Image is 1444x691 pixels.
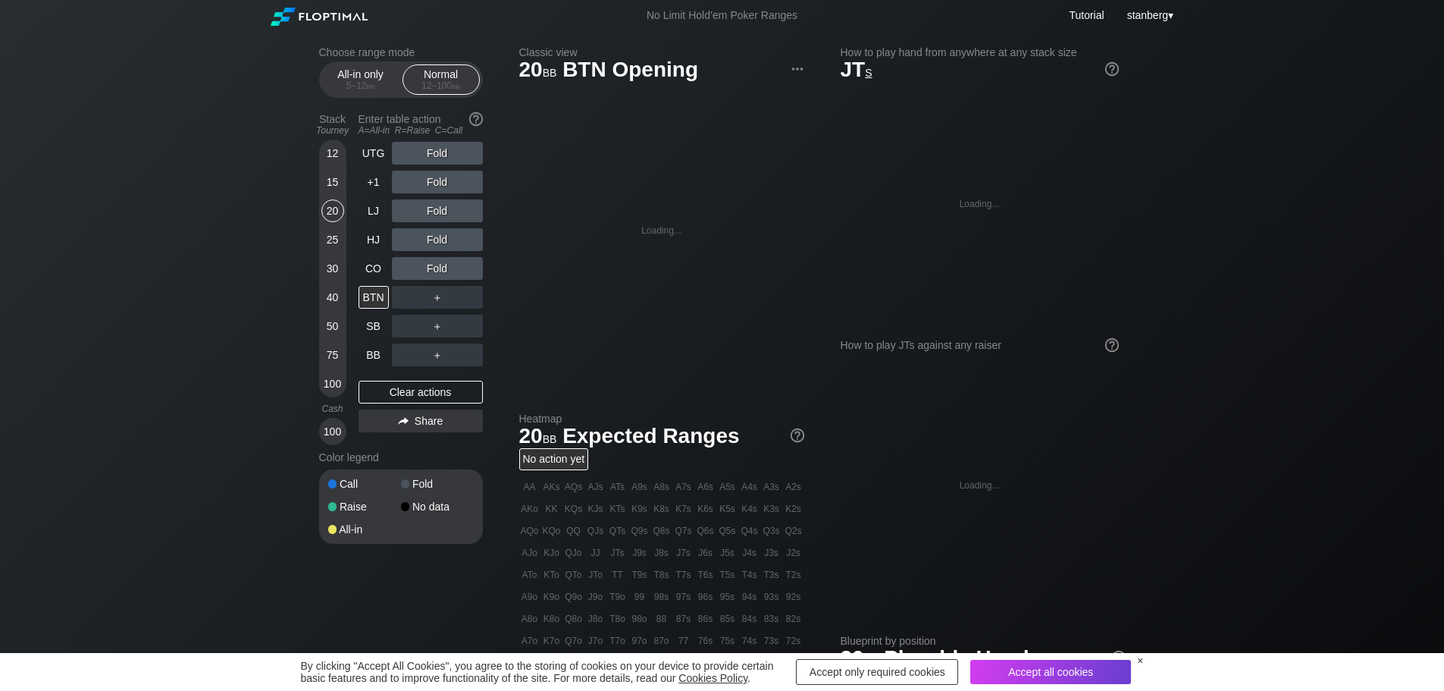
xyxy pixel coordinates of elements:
div: J7s [673,542,694,564]
div: TT [607,564,628,586]
div: Q6o [563,652,584,674]
div: 76o [673,652,694,674]
div: Call [328,479,401,489]
div: Cash [313,404,352,414]
div: BTN [359,286,389,309]
div: A4s [739,476,760,498]
div: K4s [739,498,760,520]
div: K9o [541,586,562,608]
div: Q3s [761,520,782,542]
div: A8s [651,476,672,498]
div: ATs [607,476,628,498]
div: Q9o [563,586,584,608]
span: 20 [517,425,559,450]
span: bb [367,80,375,91]
div: Fold [392,228,483,251]
div: Fold [392,257,483,280]
div: KJo [541,542,562,564]
div: J9s [629,542,650,564]
div: T5s [717,564,738,586]
div: A9o [519,586,540,608]
div: 64s [739,652,760,674]
div: A7s [673,476,694,498]
div: 30 [321,257,344,280]
div: 77 [673,630,694,652]
div: Fold [392,142,483,165]
div: 86o [651,652,672,674]
div: A7o [519,630,540,652]
div: K7s [673,498,694,520]
div: 76s [695,630,716,652]
div: J5s [717,542,738,564]
div: 86s [695,608,716,630]
h2: Blueprint by position [841,635,1126,647]
img: ellipsis.fd386fe8.svg [789,61,806,77]
div: No action yet [519,448,589,470]
div: A2s [783,476,804,498]
div: Q5s [717,520,738,542]
div: 72s [783,630,804,652]
div: Loading... [960,480,1000,491]
div: Q6s [695,520,716,542]
a: Tutorial [1069,9,1104,21]
span: bb [452,80,460,91]
div: A6o [519,652,540,674]
div: SB [359,315,389,338]
div: Stack [313,107,352,142]
div: JTo [585,564,606,586]
div: Enter table action [359,107,483,142]
div: By clicking "Accept All Cookies", you agree to the storing of cookies on your device to provide c... [301,660,785,684]
div: Share [359,410,483,432]
div: J9o [585,586,606,608]
div: 74s [739,630,760,652]
div: 75 [321,344,344,366]
div: CO [359,257,389,280]
div: 97s [673,586,694,608]
div: 12 [321,142,344,165]
div: J8s [651,542,672,564]
img: Floptimal logo [271,8,368,26]
div: Q2s [783,520,804,542]
div: Q7o [563,630,584,652]
img: help.32db89a4.svg [468,111,484,127]
div: KK [541,498,562,520]
div: T9s [629,564,650,586]
img: help.32db89a4.svg [1104,337,1120,353]
div: 84s [739,608,760,630]
span: BTN Opening [560,58,700,83]
div: Accept only required cookies [796,659,958,685]
div: ＋ [392,286,483,309]
div: 40 [321,286,344,309]
div: J6o [585,652,606,674]
div: Fold [392,199,483,222]
span: stanberg [1127,9,1168,21]
img: help.32db89a4.svg [789,427,806,444]
div: T4s [739,564,760,586]
div: K2s [783,498,804,520]
div: A6s [695,476,716,498]
img: help.32db89a4.svg [1110,649,1127,666]
div: Loading... [641,225,681,236]
div: 96o [629,652,650,674]
div: Q8s [651,520,672,542]
h2: How to play hand from anywhere at any stack size [841,46,1119,58]
div: Q9s [629,520,650,542]
div: Normal [406,65,476,94]
div: J3s [761,542,782,564]
div: K8s [651,498,672,520]
div: J4s [739,542,760,564]
div: T6o [607,652,628,674]
div: T6s [695,564,716,586]
div: JTs [607,542,628,564]
div: How to play JTs against any raiser [841,339,1119,351]
div: K3s [761,498,782,520]
div: 95s [717,586,738,608]
div: 12 – 100 [409,80,473,91]
div: 100 [321,372,344,395]
div: K9s [629,498,650,520]
div: A5s [717,476,738,498]
span: 20 [838,647,881,672]
div: QJs [585,520,606,542]
h2: Heatmap [519,413,804,425]
h1: Playable Hands [841,645,1126,671]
